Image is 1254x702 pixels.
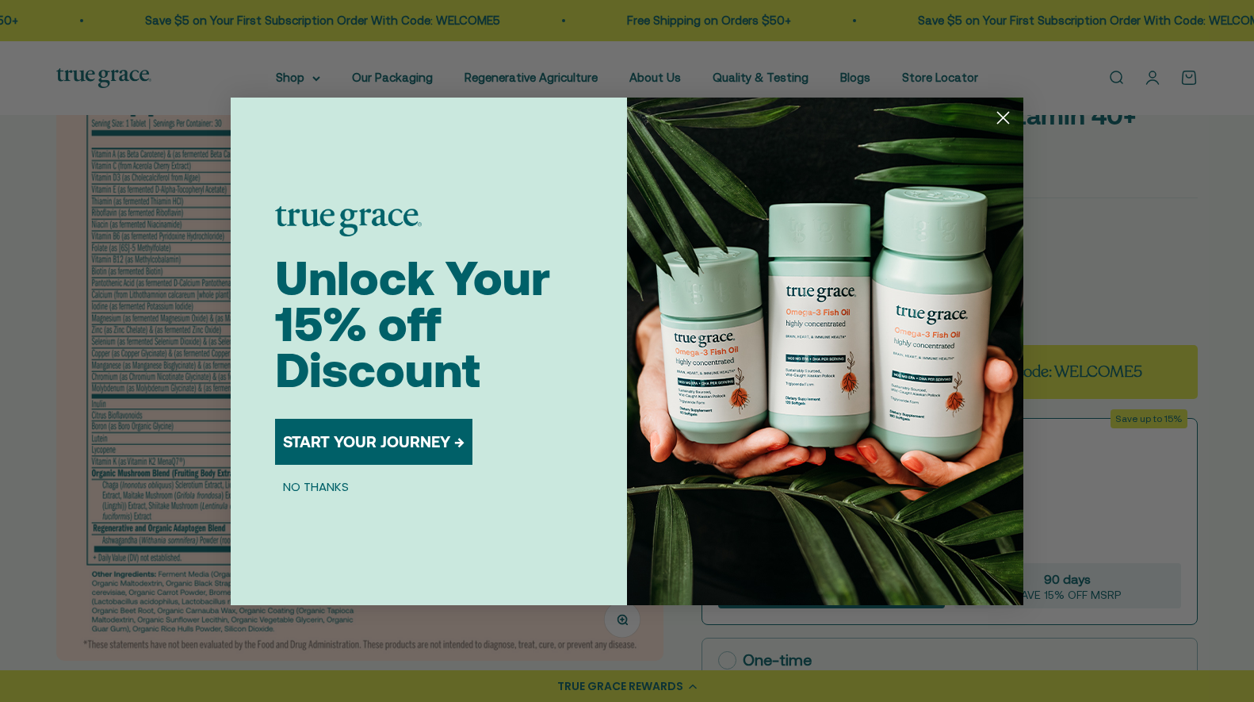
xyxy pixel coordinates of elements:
img: logo placeholder [275,206,422,236]
button: START YOUR JOURNEY → [275,419,472,465]
img: 098727d5-50f8-4f9b-9554-844bb8da1403.jpeg [627,98,1023,605]
button: NO THANKS [275,478,357,497]
button: Close dialog [989,104,1017,132]
span: Unlock Your 15% off Discount [275,251,550,397]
